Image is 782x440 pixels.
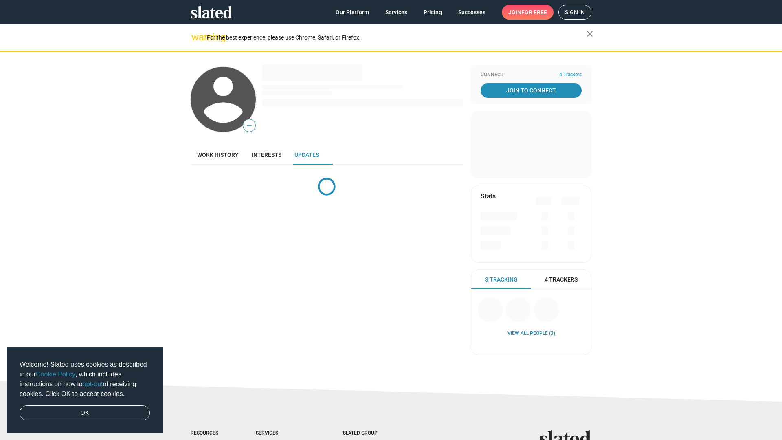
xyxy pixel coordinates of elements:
[559,72,582,78] span: 4 Trackers
[565,5,585,19] span: Sign in
[502,5,554,20] a: Joinfor free
[20,360,150,399] span: Welcome! Slated uses cookies as described in our , which includes instructions on how to of recei...
[545,276,578,284] span: 4 Trackers
[585,29,595,39] mat-icon: close
[558,5,591,20] a: Sign in
[294,152,319,158] span: Updates
[256,430,310,437] div: Services
[481,72,582,78] div: Connect
[197,152,239,158] span: Work history
[252,152,281,158] span: Interests
[36,371,75,378] a: Cookie Policy
[507,330,555,337] a: View all People (3)
[452,5,492,20] a: Successes
[521,5,547,20] span: for free
[207,32,586,43] div: For the best experience, please use Chrome, Safari, or Firefox.
[191,430,223,437] div: Resources
[485,276,518,284] span: 3 Tracking
[336,5,369,20] span: Our Platform
[481,83,582,98] a: Join To Connect
[508,5,547,20] span: Join
[83,381,103,387] a: opt-out
[424,5,442,20] span: Pricing
[458,5,485,20] span: Successes
[379,5,414,20] a: Services
[245,145,288,165] a: Interests
[417,5,448,20] a: Pricing
[191,32,201,42] mat-icon: warning
[243,121,255,131] span: —
[20,405,150,421] a: dismiss cookie message
[7,347,163,434] div: cookieconsent
[482,83,580,98] span: Join To Connect
[343,430,398,437] div: Slated Group
[385,5,407,20] span: Services
[288,145,325,165] a: Updates
[329,5,376,20] a: Our Platform
[481,192,496,200] mat-card-title: Stats
[191,145,245,165] a: Work history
